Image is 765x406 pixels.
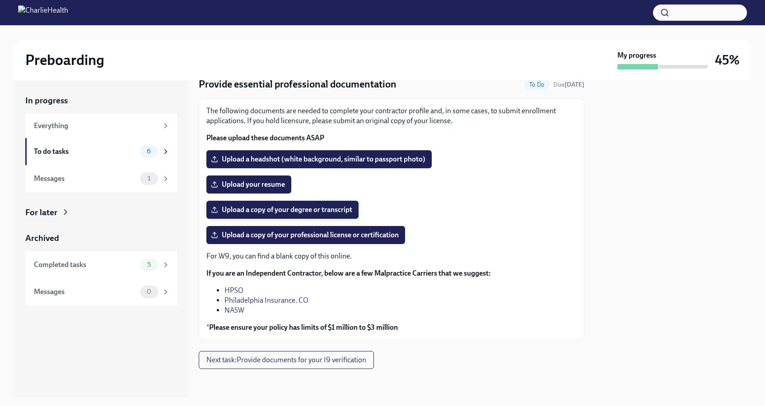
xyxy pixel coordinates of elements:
[524,81,550,88] span: To Do
[25,278,177,305] a: Messages0
[34,121,158,131] div: Everything
[199,78,396,91] h4: Provide essential professional documentation
[34,260,136,270] div: Completed tasks
[206,251,577,261] p: For W9, you can find a blank copy of this online.
[224,286,243,295] a: HPSO
[224,296,308,304] a: Philadelphia Insurance. CO
[206,226,405,244] label: Upload a copy of your professional license or certification
[617,51,656,60] strong: My progress
[206,201,359,219] label: Upload a copy of your degree or transcript
[18,5,68,20] img: CharlieHealth
[553,80,584,89] span: September 28th, 2025 09:00
[25,251,177,278] a: Completed tasks5
[25,207,57,218] div: For later
[34,287,136,297] div: Messages
[199,351,374,369] button: Next task:Provide documents for your I9 verification
[141,288,157,295] span: 0
[142,175,156,182] span: 1
[715,52,740,68] h3: 45%
[206,175,291,194] label: Upload your resume
[564,81,584,88] strong: [DATE]
[25,232,177,244] a: Archived
[25,114,177,138] a: Everything
[206,355,366,364] span: Next task : Provide documents for your I9 verification
[141,148,156,155] span: 6
[213,180,285,189] span: Upload your resume
[206,269,491,277] strong: If you are an Independent Contractor, below are a few Malpractice Carriers that we suggest:
[213,155,425,164] span: Upload a headshot (white background, similar to passport photo)
[25,165,177,192] a: Messages1
[224,306,244,314] a: NASW
[206,150,432,168] label: Upload a headshot (white background, similar to passport photo)
[25,95,177,106] a: In progress
[25,138,177,165] a: To do tasks6
[34,174,136,184] div: Messages
[25,51,104,69] h2: Preboarding
[34,147,136,157] div: To do tasks
[553,81,584,88] span: Due
[213,205,352,214] span: Upload a copy of your degree or transcript
[213,231,399,240] span: Upload a copy of your professional license or certification
[206,134,324,142] strong: Please upload these documents ASAP
[142,261,156,268] span: 5
[209,323,398,332] strong: Please ensure your policy has limits of $1 million to $3 million
[25,207,177,218] a: For later
[206,106,577,126] p: The following documents are needed to complete your contractor profile and, in some cases, to sub...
